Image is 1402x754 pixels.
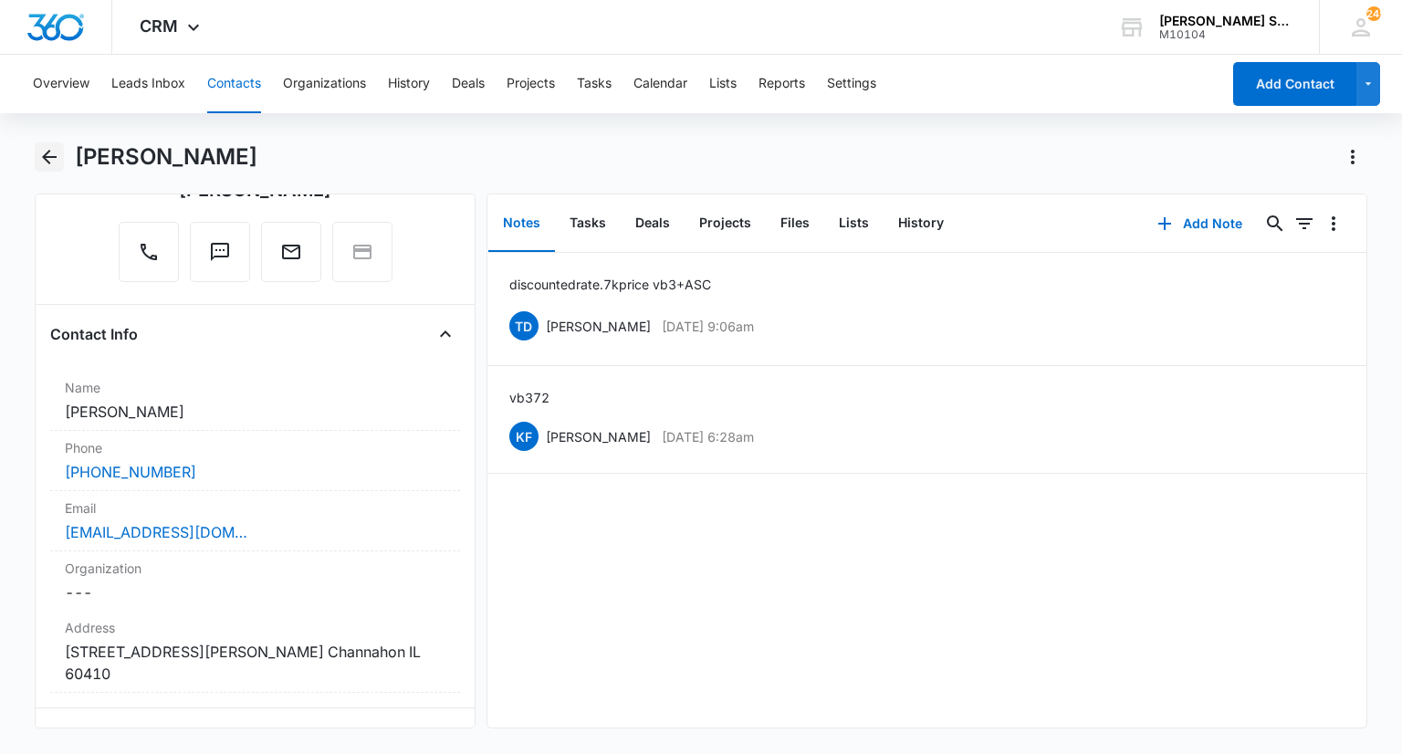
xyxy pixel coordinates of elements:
a: Call [119,250,179,266]
p: discounted rate. 7k price vb3 +ASC [509,275,711,294]
button: Projects [507,55,555,113]
button: Overview [33,55,89,113]
div: account id [1159,28,1292,41]
span: KF [509,422,539,451]
div: Phone[PHONE_NUMBER] [50,431,459,491]
p: vb3 72 [509,388,549,407]
button: Organizations [283,55,366,113]
button: Add Contact [1233,62,1356,106]
a: Text [190,250,250,266]
div: Organization--- [50,551,459,611]
button: Files [766,195,824,252]
a: Email [261,250,321,266]
button: Projects [685,195,766,252]
span: 245 [1366,6,1381,21]
button: History [884,195,958,252]
h1: [PERSON_NAME] [75,143,257,171]
button: Email [261,222,321,282]
a: [EMAIL_ADDRESS][DOMAIN_NAME] [65,521,247,543]
span: TD [509,311,539,340]
button: Close [431,723,460,752]
label: Address [65,618,445,637]
button: Overflow Menu [1319,209,1348,238]
button: History [388,55,430,113]
p: [PERSON_NAME] [546,317,651,336]
p: [DATE] 6:28am [662,427,754,446]
button: Deals [621,195,685,252]
dd: [PERSON_NAME] [65,401,445,423]
button: Reports [759,55,805,113]
button: Back [35,142,63,172]
label: Name [65,378,445,397]
a: [PHONE_NUMBER] [65,461,196,483]
button: Tasks [555,195,621,252]
label: Organization [65,559,445,578]
label: Email [65,498,445,518]
p: [PERSON_NAME] [546,427,651,446]
div: Address[STREET_ADDRESS][PERSON_NAME] Channahon IL 60410 [50,611,459,693]
button: Calendar [633,55,687,113]
button: Text [190,222,250,282]
button: Deals [452,55,485,113]
h4: Contact Info [50,323,138,345]
button: Lists [709,55,737,113]
div: Name[PERSON_NAME] [50,371,459,431]
button: Leads Inbox [111,55,185,113]
button: Lists [824,195,884,252]
button: Add Note [1139,202,1261,246]
dd: --- [65,581,445,603]
button: Contacts [207,55,261,113]
div: account name [1159,14,1292,28]
div: Email[EMAIL_ADDRESS][DOMAIN_NAME] [50,491,459,551]
label: Phone [65,438,445,457]
div: notifications count [1366,6,1381,21]
button: Notes [488,195,555,252]
button: Call [119,222,179,282]
p: [DATE] 9:06am [662,317,754,336]
h4: Details [50,727,99,749]
button: Settings [827,55,876,113]
button: Actions [1338,142,1367,172]
button: Search... [1261,209,1290,238]
button: Tasks [577,55,612,113]
button: Filters [1290,209,1319,238]
button: Close [431,319,460,349]
span: CRM [140,16,178,36]
dd: [STREET_ADDRESS][PERSON_NAME] Channahon IL 60410 [65,641,445,685]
